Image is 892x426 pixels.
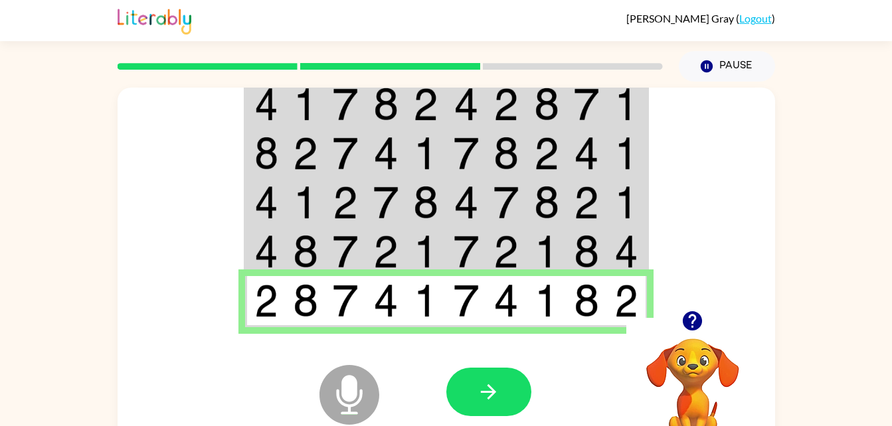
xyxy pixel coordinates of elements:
img: 1 [534,284,559,317]
img: 7 [454,137,479,170]
span: [PERSON_NAME] Gray [626,12,736,25]
img: 7 [574,88,599,121]
img: 1 [614,186,638,219]
img: 2 [254,284,278,317]
img: 8 [293,235,318,268]
img: 4 [574,137,599,170]
img: 7 [333,88,358,121]
img: 1 [534,235,559,268]
img: 7 [493,186,519,219]
img: 7 [454,284,479,317]
img: 2 [493,88,519,121]
img: 1 [614,137,638,170]
img: 2 [293,137,318,170]
img: 7 [333,235,358,268]
button: Pause [679,51,775,82]
img: 7 [454,235,479,268]
img: 4 [454,186,479,219]
img: 1 [413,235,438,268]
img: 4 [454,88,479,121]
img: 2 [534,137,559,170]
img: 4 [254,186,278,219]
img: 4 [373,284,399,317]
div: ( ) [626,12,775,25]
img: 4 [373,137,399,170]
img: 4 [614,235,638,268]
img: 2 [373,235,399,268]
img: 1 [293,88,318,121]
img: 4 [254,235,278,268]
img: 2 [413,88,438,121]
img: 1 [413,284,438,317]
img: 8 [254,137,278,170]
img: 7 [333,137,358,170]
a: Logout [739,12,772,25]
img: 1 [614,88,638,121]
img: 8 [534,88,559,121]
img: 8 [373,88,399,121]
img: 2 [493,235,519,268]
img: 7 [373,186,399,219]
img: 2 [574,186,599,219]
img: 4 [493,284,519,317]
img: 8 [493,137,519,170]
img: 8 [534,186,559,219]
img: 2 [333,186,358,219]
img: 2 [614,284,638,317]
img: Literably [118,5,191,35]
img: 8 [574,284,599,317]
img: 8 [293,284,318,317]
img: 1 [413,137,438,170]
img: 4 [254,88,278,121]
img: 8 [574,235,599,268]
img: 8 [413,186,438,219]
img: 7 [333,284,358,317]
img: 1 [293,186,318,219]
